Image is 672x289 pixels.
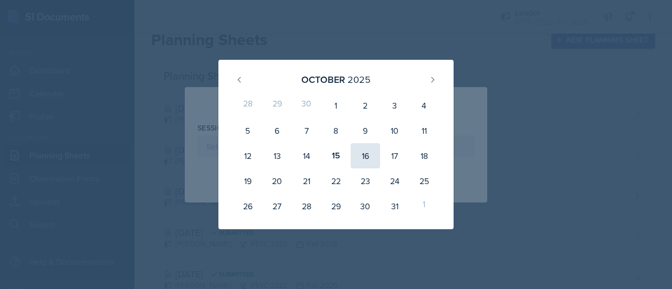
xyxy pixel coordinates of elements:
[409,143,439,168] div: 18
[292,93,321,118] div: 30
[351,118,380,143] div: 9
[292,143,321,168] div: 14
[380,118,409,143] div: 10
[292,118,321,143] div: 7
[233,168,262,194] div: 19
[321,93,351,118] div: 1
[351,168,380,194] div: 23
[351,93,380,118] div: 2
[409,168,439,194] div: 25
[292,168,321,194] div: 21
[262,194,292,219] div: 27
[233,93,262,118] div: 28
[321,194,351,219] div: 29
[301,72,345,87] div: October
[380,194,409,219] div: 31
[233,194,262,219] div: 26
[380,143,409,168] div: 17
[380,93,409,118] div: 3
[321,118,351,143] div: 8
[233,143,262,168] div: 12
[262,168,292,194] div: 20
[321,168,351,194] div: 22
[348,72,371,87] div: 2025
[233,118,262,143] div: 5
[262,118,292,143] div: 6
[380,168,409,194] div: 24
[292,194,321,219] div: 28
[262,143,292,168] div: 13
[262,93,292,118] div: 29
[409,194,439,219] div: 1
[351,143,380,168] div: 16
[321,143,351,168] div: 15
[409,118,439,143] div: 11
[409,93,439,118] div: 4
[351,194,380,219] div: 30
